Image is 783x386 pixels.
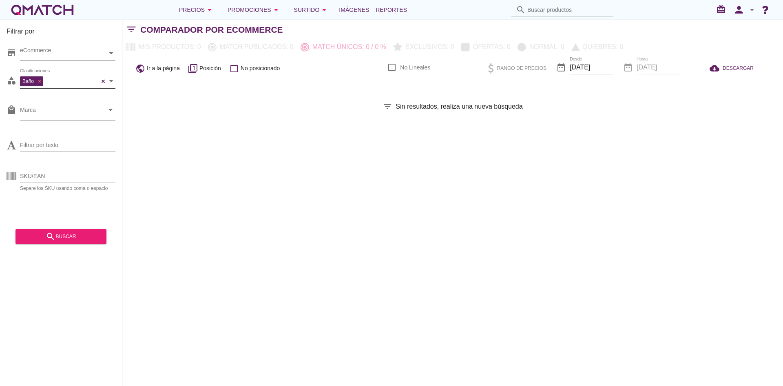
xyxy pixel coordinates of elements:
[46,232,55,241] i: search
[7,76,16,85] i: category
[10,2,75,18] a: white-qmatch-logo
[383,102,392,112] i: filter_list
[319,5,329,15] i: arrow_drop_down
[106,105,115,115] i: arrow_drop_down
[140,23,283,36] h2: Comparador por eCommerce
[271,5,281,15] i: arrow_drop_down
[747,5,757,15] i: arrow_drop_down
[241,64,280,73] span: No posicionado
[710,63,723,73] i: cloud_download
[15,229,106,244] button: buscar
[294,5,330,15] div: Surtido
[336,2,372,18] a: Imágenes
[339,5,369,15] span: Imágenes
[376,5,407,15] span: Reportes
[723,65,754,72] span: DESCARGAR
[135,64,145,74] i: public
[288,2,336,18] button: Surtido
[731,4,747,16] i: person
[20,186,115,191] div: Separe los SKU usando coma o espacio
[396,102,522,112] span: Sin resultados, realiza una nueva búsqueda
[147,64,180,73] span: Ir a la página
[570,61,613,74] input: Desde
[199,64,221,73] span: Posición
[228,5,281,15] div: Promociones
[716,4,729,14] i: redeem
[556,62,566,72] i: date_range
[372,2,410,18] a: Reportes
[20,78,36,85] span: Baño
[99,74,107,88] div: Clear all
[22,232,100,241] div: buscar
[205,5,215,15] i: arrow_drop_down
[400,63,430,71] label: No Lineales
[516,5,526,15] i: search
[297,40,390,54] button: Match únicos: 0 / 0 %
[527,3,609,16] input: Buscar productos
[7,105,16,115] i: local_mall
[173,2,221,18] button: Precios
[122,29,140,30] i: filter_list
[179,5,215,15] div: Precios
[703,61,760,76] button: DESCARGAR
[309,42,386,52] p: Match únicos: 0 / 0 %
[7,27,115,40] h3: Filtrar por
[188,64,198,74] i: filter_1
[229,64,239,74] i: check_box_outline_blank
[7,48,16,58] i: store
[221,2,288,18] button: Promociones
